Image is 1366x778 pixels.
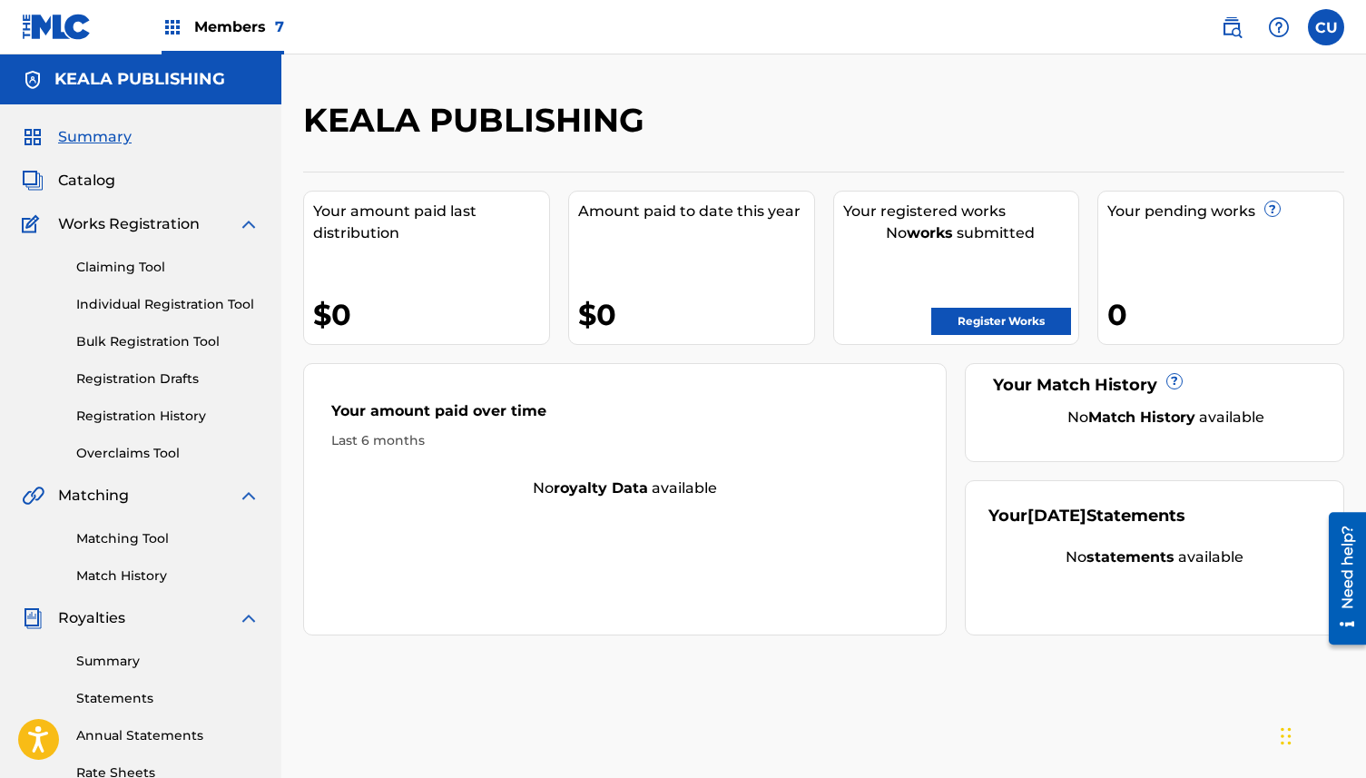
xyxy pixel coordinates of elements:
iframe: Resource Center [1315,505,1366,651]
img: help [1268,16,1290,38]
a: Overclaims Tool [76,444,260,463]
img: Accounts [22,69,44,91]
img: Summary [22,126,44,148]
span: Catalog [58,170,115,192]
img: expand [238,607,260,629]
a: Statements [76,689,260,708]
span: Royalties [58,607,125,629]
a: Claiming Tool [76,258,260,277]
a: Matching Tool [76,529,260,548]
div: User Menu [1308,9,1344,45]
div: Your amount paid last distribution [313,201,549,244]
span: [DATE] [1027,506,1086,526]
a: CatalogCatalog [22,170,115,192]
h5: KEALA PUBLISHING [54,69,225,90]
img: expand [238,213,260,235]
div: No available [988,547,1321,568]
span: 7 [275,18,284,35]
span: Summary [58,126,132,148]
div: No submitted [843,222,1079,244]
strong: statements [1086,548,1174,566]
div: Your pending works [1107,201,1343,222]
img: Catalog [22,170,44,192]
strong: royalty data [554,479,648,497]
a: Register Works [931,308,1071,335]
span: Members [194,16,284,37]
strong: Match History [1088,409,1195,426]
img: search [1221,16,1243,38]
div: Your Match History [988,373,1321,398]
img: Top Rightsholders [162,16,183,38]
img: MLC Logo [22,14,92,40]
span: ? [1265,202,1280,216]
div: Drag [1281,709,1292,763]
a: Individual Registration Tool [76,295,260,314]
img: expand [238,485,260,507]
img: Matching [22,485,44,507]
div: $0 [578,294,814,335]
div: No available [304,478,946,499]
div: 0 [1107,294,1343,335]
span: Works Registration [58,213,200,235]
a: Match History [76,566,260,586]
a: Registration Drafts [76,369,260,389]
h2: KEALA PUBLISHING [303,100,654,141]
img: Works Registration [22,213,45,235]
img: Royalties [22,607,44,629]
span: Matching [58,485,129,507]
a: Registration History [76,407,260,426]
div: No available [1011,407,1321,428]
span: ? [1167,374,1182,389]
div: $0 [313,294,549,335]
a: Bulk Registration Tool [76,332,260,351]
a: SummarySummary [22,126,132,148]
div: Last 6 months [331,431,919,450]
a: Annual Statements [76,726,260,745]
a: Public Search [1214,9,1250,45]
div: Amount paid to date this year [578,201,814,222]
div: Your registered works [843,201,1079,222]
iframe: Chat Widget [1275,691,1366,778]
div: Your amount paid over time [331,400,919,431]
strong: works [907,224,953,241]
a: Summary [76,652,260,671]
div: Help [1261,9,1297,45]
div: Your Statements [988,504,1185,528]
